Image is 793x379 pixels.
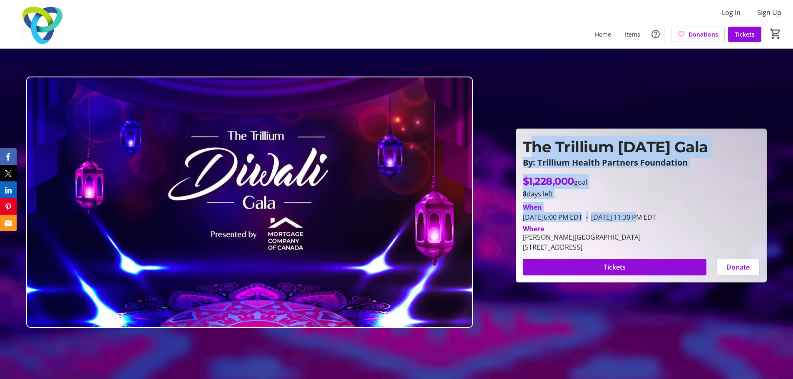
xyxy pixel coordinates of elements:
div: When [523,202,542,212]
span: Home [595,30,611,39]
div: Where [523,225,544,232]
span: [DATE] 6:00 PM EDT [523,213,582,222]
span: Donations [689,30,718,39]
span: 8 [523,189,527,198]
img: Trillium Health Partners Foundation's Logo [5,3,79,45]
p: The Trillium [DATE] Gala [523,136,760,158]
span: [DATE] 11:30 PM EDT [582,213,656,222]
button: Donate [716,259,760,275]
a: Donations [671,27,725,42]
span: Sign Up [757,7,781,17]
span: Tickets [735,30,755,39]
p: By: Trillium Health Partners Foundation [523,158,760,167]
button: Log In [715,6,747,19]
div: [STREET_ADDRESS] [523,242,641,252]
p: days left [523,189,760,199]
img: Campaign CTA Media Photo [26,77,473,328]
a: Home [588,27,618,42]
button: Help [647,26,664,42]
button: Sign Up [751,6,788,19]
span: - [582,213,591,222]
span: Tickets [604,262,626,272]
p: goal [523,174,587,189]
button: Cart [768,26,783,41]
a: Items [618,27,647,42]
span: $1,228,000 [523,175,574,187]
span: Donate [726,262,750,272]
span: Items [625,30,640,39]
a: Tickets [728,27,761,42]
div: [PERSON_NAME][GEOGRAPHIC_DATA] [523,232,641,242]
button: Tickets [523,259,706,275]
span: Log In [722,7,741,17]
